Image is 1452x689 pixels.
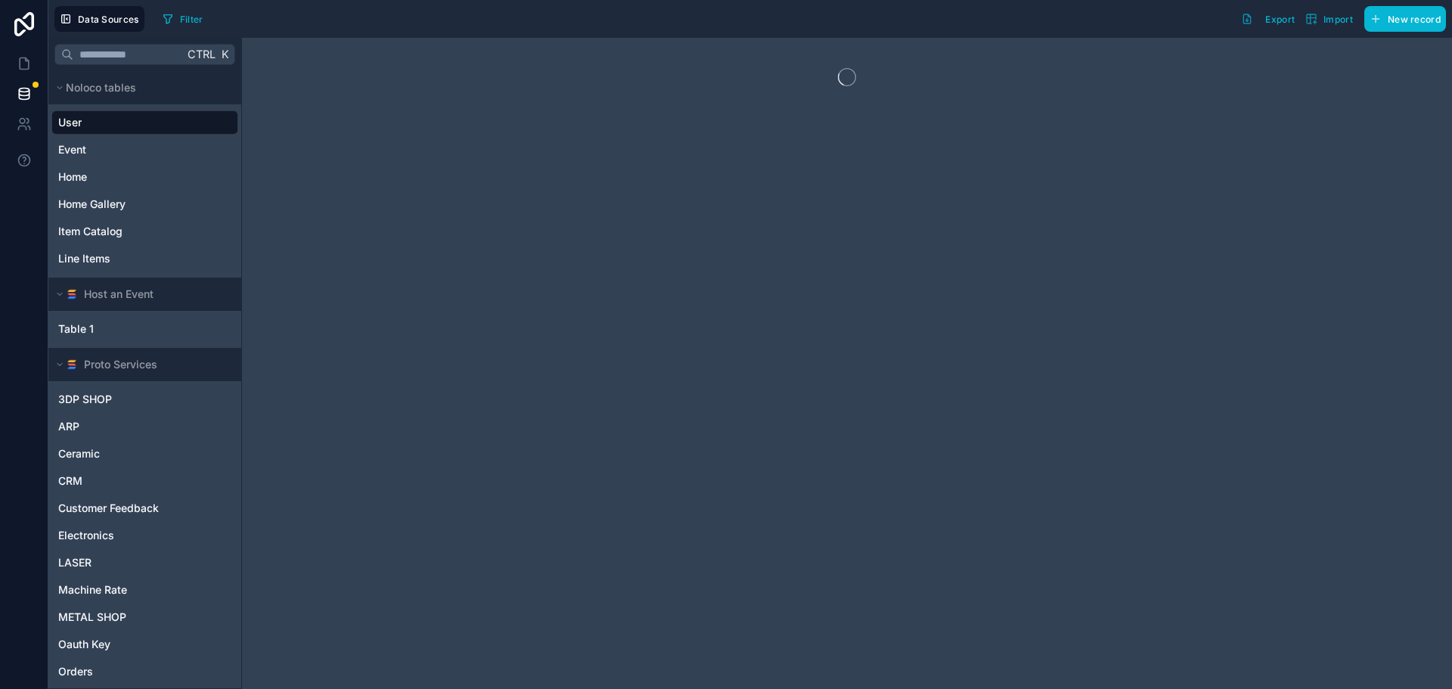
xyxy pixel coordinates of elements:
button: New record [1364,6,1446,32]
button: Export [1236,6,1300,32]
span: Data Sources [78,14,139,25]
span: K [219,49,230,60]
button: Data Sources [54,6,144,32]
span: Import [1323,14,1353,25]
span: New record [1388,14,1441,25]
a: New record [1358,6,1446,32]
button: Import [1300,6,1358,32]
span: Export [1265,14,1295,25]
span: Filter [180,14,203,25]
span: Ctrl [186,45,217,64]
button: Filter [157,8,209,30]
